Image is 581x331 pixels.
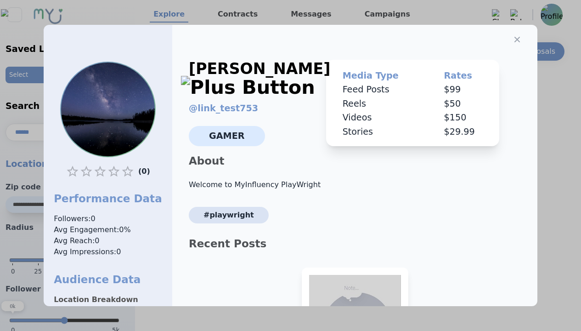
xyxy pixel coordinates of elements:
div: [PERSON_NAME] [189,60,330,97]
span: #PlayWright [189,207,269,223]
td: $ 29.99 [431,125,496,139]
td: $ 150 [431,111,496,125]
span: Avg Reach: 0 [54,235,162,246]
h1: Audience Data [54,272,162,287]
img: Plus Button [181,76,315,99]
p: ( 0 ) [138,165,150,178]
span: Avg Engagement: 0 % [54,224,162,235]
td: Feed Posts [330,83,431,97]
span: Gamer [189,126,265,146]
th: Media Type [330,69,431,83]
span: Avg Impressions: 0 [54,246,162,257]
h1: Performance Data [54,191,162,206]
th: Rates [431,69,496,83]
td: $ 99 [431,83,496,97]
td: Reels [330,97,431,111]
p: Recent Posts [181,236,528,251]
td: Videos [330,111,431,125]
p: Location Breakdown [54,294,162,305]
p: About [181,154,528,168]
td: Stories [330,125,431,139]
a: @link_test753 [189,103,258,114]
img: Profile [61,63,155,156]
p: Welcome to MyInfluency PlayWright [181,179,528,190]
span: Followers: 0 [54,213,162,224]
td: $ 50 [431,97,496,111]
